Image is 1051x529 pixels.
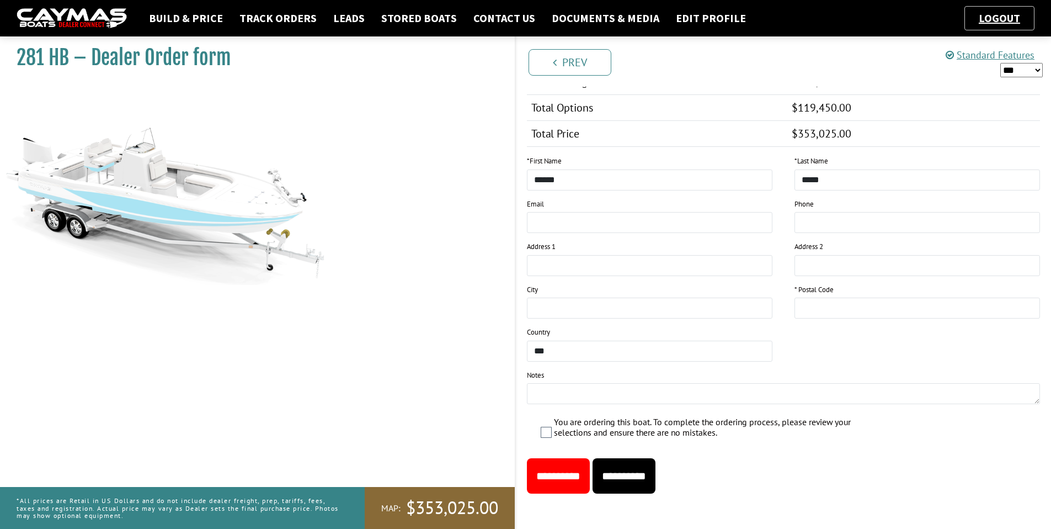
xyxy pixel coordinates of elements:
[527,284,538,295] label: City
[792,126,851,141] span: $353,025.00
[406,496,498,520] span: $353,025.00
[234,11,322,25] a: Track Orders
[527,241,556,252] label: Address 1
[973,11,1026,25] a: Logout
[527,199,544,210] label: Email
[794,156,828,167] label: Last Name
[794,284,834,295] label: * Postal Code
[527,121,788,147] td: Total Price
[670,11,751,25] a: Edit Profile
[527,327,550,338] label: Country
[17,491,340,525] p: *All prices are Retail in US Dollars and do not include dealer freight, prep, tariffs, fees, taxe...
[381,502,401,514] span: MAP:
[527,95,788,121] td: Total Options
[527,370,544,381] label: Notes
[794,199,814,210] label: Phone
[365,487,515,529] a: MAP:$353,025.00
[376,11,462,25] a: Stored Boats
[794,241,823,252] label: Address 2
[546,11,665,25] a: Documents & Media
[554,417,853,441] label: You are ordering this boat. To complete the ordering process, please review your selections and e...
[792,100,851,115] span: $119,450.00
[468,11,541,25] a: Contact Us
[527,156,562,167] label: First Name
[946,49,1034,61] a: Standard Features
[17,8,127,29] img: caymas-dealer-connect-2ed40d3bc7270c1d8d7ffb4b79bf05adc795679939227970def78ec6f6c03838.gif
[529,49,611,76] a: Prev
[328,11,370,25] a: Leads
[17,45,487,70] h1: 281 HB – Dealer Order form
[143,11,228,25] a: Build & Price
